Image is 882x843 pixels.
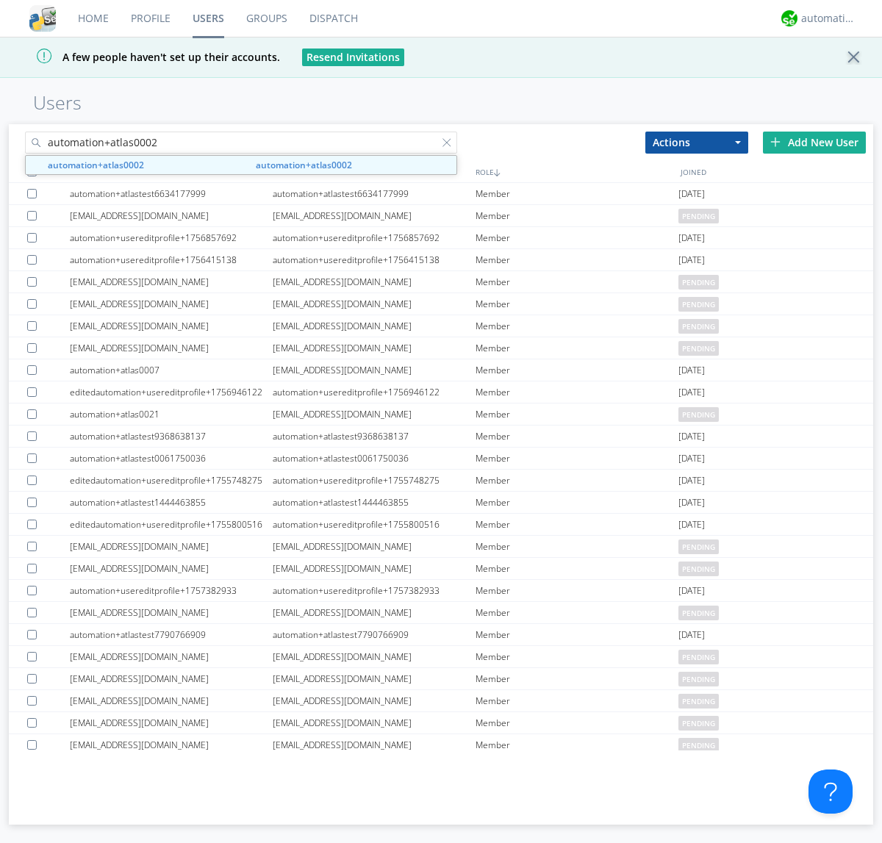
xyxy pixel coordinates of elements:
a: automation+atlastest7790766909automation+atlastest7790766909Member[DATE] [9,624,873,646]
a: editedautomation+usereditprofile+1755800516automation+usereditprofile+1755800516Member[DATE] [9,514,873,536]
a: [EMAIL_ADDRESS][DOMAIN_NAME][EMAIL_ADDRESS][DOMAIN_NAME]Memberpending [9,337,873,359]
a: [EMAIL_ADDRESS][DOMAIN_NAME][EMAIL_ADDRESS][DOMAIN_NAME]Memberpending [9,293,873,315]
a: [EMAIL_ADDRESS][DOMAIN_NAME][EMAIL_ADDRESS][DOMAIN_NAME]Memberpending [9,602,873,624]
div: Member [476,536,678,557]
span: [DATE] [678,249,705,271]
div: [EMAIL_ADDRESS][DOMAIN_NAME] [273,734,476,756]
strong: automation+atlas0002 [256,159,352,171]
div: Member [476,183,678,204]
div: Add New User [763,132,866,154]
div: automation+atlas [801,11,856,26]
div: automation+usereditprofile+1756857692 [273,227,476,248]
a: [EMAIL_ADDRESS][DOMAIN_NAME][EMAIL_ADDRESS][DOMAIN_NAME]Memberpending [9,536,873,558]
a: editedautomation+usereditprofile+1755748275automation+usereditprofile+1755748275Member[DATE] [9,470,873,492]
div: [EMAIL_ADDRESS][DOMAIN_NAME] [273,712,476,733]
div: [EMAIL_ADDRESS][DOMAIN_NAME] [273,293,476,315]
span: [DATE] [678,359,705,381]
span: pending [678,650,719,664]
a: [EMAIL_ADDRESS][DOMAIN_NAME][EMAIL_ADDRESS][DOMAIN_NAME]Memberpending [9,712,873,734]
span: pending [678,407,719,422]
span: A few people haven't set up their accounts. [11,50,280,64]
div: [EMAIL_ADDRESS][DOMAIN_NAME] [70,271,273,293]
div: Member [476,580,678,601]
button: Resend Invitations [302,49,404,66]
span: pending [678,341,719,356]
div: [EMAIL_ADDRESS][DOMAIN_NAME] [273,558,476,579]
div: Member [476,337,678,359]
div: [EMAIL_ADDRESS][DOMAIN_NAME] [70,646,273,667]
img: d2d01cd9b4174d08988066c6d424eccd [781,10,797,26]
div: automation+atlas0021 [70,403,273,425]
div: JOINED [677,161,882,182]
span: pending [678,539,719,554]
span: [DATE] [678,470,705,492]
div: Member [476,734,678,756]
img: plus.svg [770,137,781,147]
a: automation+atlastest1444463855automation+atlastest1444463855Member[DATE] [9,492,873,514]
span: pending [678,562,719,576]
a: [EMAIL_ADDRESS][DOMAIN_NAME][EMAIL_ADDRESS][DOMAIN_NAME]Memberpending [9,668,873,690]
div: automation+atlas0007 [70,359,273,381]
div: Member [476,602,678,623]
div: [EMAIL_ADDRESS][DOMAIN_NAME] [70,315,273,337]
a: automation+atlastest0061750036automation+atlastest0061750036Member[DATE] [9,448,873,470]
a: [EMAIL_ADDRESS][DOMAIN_NAME][EMAIL_ADDRESS][DOMAIN_NAME]Memberpending [9,271,873,293]
span: pending [678,694,719,709]
span: [DATE] [678,492,705,514]
span: pending [678,716,719,731]
a: [EMAIL_ADDRESS][DOMAIN_NAME][EMAIL_ADDRESS][DOMAIN_NAME]Memberpending [9,558,873,580]
div: Member [476,227,678,248]
span: [DATE] [678,183,705,205]
span: pending [678,209,719,223]
div: Member [476,492,678,513]
span: [DATE] [678,624,705,646]
span: [DATE] [678,448,705,470]
div: Member [476,514,678,535]
div: Member [476,315,678,337]
div: [EMAIL_ADDRESS][DOMAIN_NAME] [273,337,476,359]
span: pending [678,606,719,620]
a: editedautomation+usereditprofile+1756946122automation+usereditprofile+1756946122Member[DATE] [9,381,873,403]
a: automation+atlastest6634177999automation+atlastest6634177999Member[DATE] [9,183,873,205]
div: Member [476,668,678,689]
div: editedautomation+usereditprofile+1755748275 [70,470,273,491]
div: automation+atlastest0061750036 [273,448,476,469]
div: [EMAIL_ADDRESS][DOMAIN_NAME] [273,359,476,381]
div: automation+usereditprofile+1756415138 [273,249,476,270]
div: [EMAIL_ADDRESS][DOMAIN_NAME] [273,271,476,293]
div: Member [476,646,678,667]
span: pending [678,297,719,312]
div: automation+atlastest6634177999 [273,183,476,204]
span: [DATE] [678,426,705,448]
div: automation+usereditprofile+1756415138 [70,249,273,270]
a: automation+atlas0021[EMAIL_ADDRESS][DOMAIN_NAME]Memberpending [9,403,873,426]
div: editedautomation+usereditprofile+1756946122 [70,381,273,403]
div: [EMAIL_ADDRESS][DOMAIN_NAME] [70,602,273,623]
div: Member [476,690,678,711]
span: pending [678,738,719,753]
div: Member [476,205,678,226]
div: Member [476,293,678,315]
div: [EMAIL_ADDRESS][DOMAIN_NAME] [273,205,476,226]
div: automation+atlastest0061750036 [70,448,273,469]
a: automation+usereditprofile+1756415138automation+usereditprofile+1756415138Member[DATE] [9,249,873,271]
div: automation+atlastest7790766909 [70,624,273,645]
iframe: Toggle Customer Support [808,770,853,814]
div: [EMAIL_ADDRESS][DOMAIN_NAME] [273,315,476,337]
img: cddb5a64eb264b2086981ab96f4c1ba7 [29,5,56,32]
div: automation+usereditprofile+1756946122 [273,381,476,403]
div: Member [476,712,678,733]
div: [EMAIL_ADDRESS][DOMAIN_NAME] [70,337,273,359]
a: [EMAIL_ADDRESS][DOMAIN_NAME][EMAIL_ADDRESS][DOMAIN_NAME]Memberpending [9,734,873,756]
div: [EMAIL_ADDRESS][DOMAIN_NAME] [273,602,476,623]
div: automation+atlastest9368638137 [70,426,273,447]
a: automation+atlas0007[EMAIL_ADDRESS][DOMAIN_NAME]Member[DATE] [9,359,873,381]
div: Member [476,381,678,403]
span: [DATE] [678,381,705,403]
div: [EMAIL_ADDRESS][DOMAIN_NAME] [70,558,273,579]
a: [EMAIL_ADDRESS][DOMAIN_NAME][EMAIL_ADDRESS][DOMAIN_NAME]Memberpending [9,205,873,227]
div: automation+usereditprofile+1755800516 [273,514,476,535]
input: Search users [25,132,457,154]
span: [DATE] [678,514,705,536]
div: Member [476,558,678,579]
